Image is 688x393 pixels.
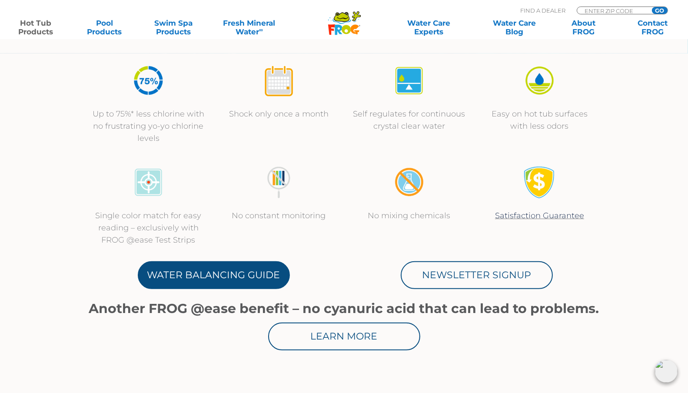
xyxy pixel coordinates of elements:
[655,360,678,383] img: openIcon
[9,19,62,36] a: Hot TubProducts
[488,19,541,36] a: Water CareBlog
[263,64,295,97] img: icon-atease-shock-once
[223,108,336,120] p: Shock only once a month
[584,7,642,14] input: Zip Code Form
[223,210,336,222] p: No constant monitoring
[353,108,466,132] p: Self regulates for continuous crystal clear water
[523,166,556,199] img: Satisfaction Guarantee Icon
[132,64,165,97] img: icon-atease-75percent-less
[138,261,290,289] a: Water Balancing Guide
[263,166,295,199] img: no-constant-monitoring1
[520,7,565,14] p: Find A Dealer
[259,27,263,33] sup: ∞
[216,19,283,36] a: Fresh MineralWater∞
[523,64,556,97] img: icon-atease-easy-on
[268,323,420,350] a: Learn More
[626,19,679,36] a: ContactFROG
[393,64,425,97] img: icon-atease-self-regulates
[495,211,584,220] a: Satisfaction Guarantee
[146,19,200,36] a: Swim SpaProducts
[92,210,205,246] p: Single color match for easy reading – exclusively with FROG @ease Test Strips
[353,210,466,222] p: No mixing chemicals
[393,166,425,199] img: no-mixing1
[385,19,472,36] a: Water CareExperts
[78,19,131,36] a: PoolProducts
[83,301,605,316] h1: Another FROG @ease benefit – no cyanuric acid that can lead to problems.
[652,7,668,14] input: GO
[483,108,596,132] p: Easy on hot tub surfaces with less odors
[132,166,165,199] img: icon-atease-color-match
[557,19,610,36] a: AboutFROG
[401,261,553,289] a: Newsletter Signup
[92,108,205,144] p: Up to 75%* less chlorine with no frustrating yo-yo chlorine levels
